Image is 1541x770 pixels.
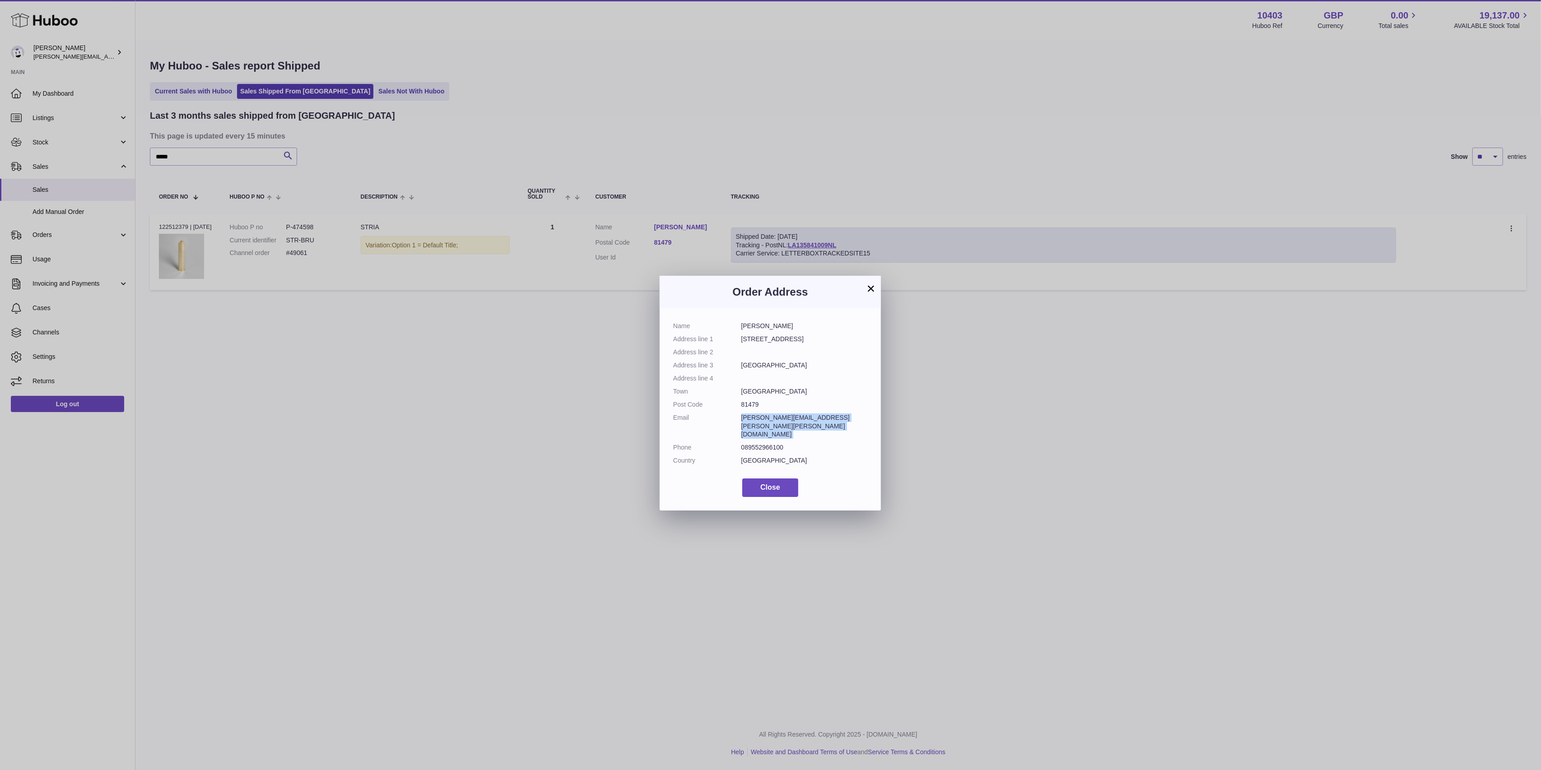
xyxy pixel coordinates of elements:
[673,285,867,299] h3: Order Address
[673,374,741,383] dt: Address line 4
[673,387,741,396] dt: Town
[741,400,868,409] dd: 81479
[673,361,741,370] dt: Address line 3
[866,283,876,294] button: ×
[673,443,741,452] dt: Phone
[741,443,868,452] dd: 089552966100
[673,335,741,343] dt: Address line 1
[741,335,868,343] dd: [STREET_ADDRESS]
[760,483,780,491] span: Close
[741,361,868,370] dd: [GEOGRAPHIC_DATA]
[673,348,741,357] dt: Address line 2
[673,322,741,330] dt: Name
[673,456,741,465] dt: Country
[673,413,741,439] dt: Email
[741,456,868,465] dd: [GEOGRAPHIC_DATA]
[741,322,868,330] dd: [PERSON_NAME]
[741,387,868,396] dd: [GEOGRAPHIC_DATA]
[673,400,741,409] dt: Post Code
[742,478,798,497] button: Close
[741,413,868,439] dd: [PERSON_NAME][EMAIL_ADDRESS][PERSON_NAME][PERSON_NAME][DOMAIN_NAME]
